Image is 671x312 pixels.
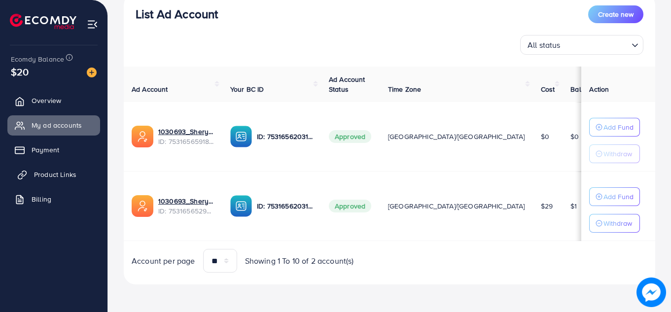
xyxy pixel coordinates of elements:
[87,68,97,77] img: image
[230,84,264,94] span: Your BC ID
[10,14,76,29] img: logo
[603,217,632,229] p: Withdraw
[132,195,153,217] img: ic-ads-acc.e4c84228.svg
[32,145,59,155] span: Payment
[11,54,64,64] span: Ecomdy Balance
[132,126,153,147] img: ic-ads-acc.e4c84228.svg
[230,126,252,147] img: ic-ba-acc.ded83a64.svg
[589,144,640,163] button: Withdraw
[257,131,313,142] p: ID: 7531656203128963089
[7,140,100,160] a: Payment
[158,127,214,147] div: <span class='underline'>1030693_Shery bhai_1753600469505</span></br>7531656591800729616
[34,170,76,179] span: Product Links
[598,9,634,19] span: Create new
[329,74,365,94] span: Ad Account Status
[32,96,61,105] span: Overview
[158,137,214,146] span: ID: 7531656591800729616
[329,130,371,143] span: Approved
[589,214,640,233] button: Withdraw
[388,201,525,211] span: [GEOGRAPHIC_DATA]/[GEOGRAPHIC_DATA]
[7,189,100,209] a: Billing
[526,38,563,52] span: All status
[388,84,421,94] span: Time Zone
[32,120,82,130] span: My ad accounts
[570,132,579,141] span: $0
[564,36,628,52] input: Search for option
[136,7,218,21] h3: List Ad Account
[589,84,609,94] span: Action
[132,255,195,267] span: Account per page
[7,91,100,110] a: Overview
[603,121,634,133] p: Add Fund
[158,127,214,137] a: 1030693_Shery bhai_1753600469505
[589,187,640,206] button: Add Fund
[230,195,252,217] img: ic-ba-acc.ded83a64.svg
[589,118,640,137] button: Add Fund
[132,84,168,94] span: Ad Account
[87,19,98,30] img: menu
[329,200,371,212] span: Approved
[588,5,643,23] button: Create new
[603,148,632,160] p: Withdraw
[7,115,100,135] a: My ad accounts
[245,255,354,267] span: Showing 1 To 10 of 2 account(s)
[257,200,313,212] p: ID: 7531656203128963089
[570,84,597,94] span: Balance
[11,65,29,79] span: $20
[541,201,553,211] span: $29
[32,194,51,204] span: Billing
[388,132,525,141] span: [GEOGRAPHIC_DATA]/[GEOGRAPHIC_DATA]
[158,196,214,206] a: 1030693_Shery bhai_1753600448826
[636,277,666,307] img: image
[570,201,577,211] span: $1
[520,35,643,55] div: Search for option
[158,206,214,216] span: ID: 7531656529943363601
[603,191,634,203] p: Add Fund
[7,165,100,184] a: Product Links
[158,196,214,216] div: <span class='underline'>1030693_Shery bhai_1753600448826</span></br>7531656529943363601
[541,132,549,141] span: $0
[541,84,555,94] span: Cost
